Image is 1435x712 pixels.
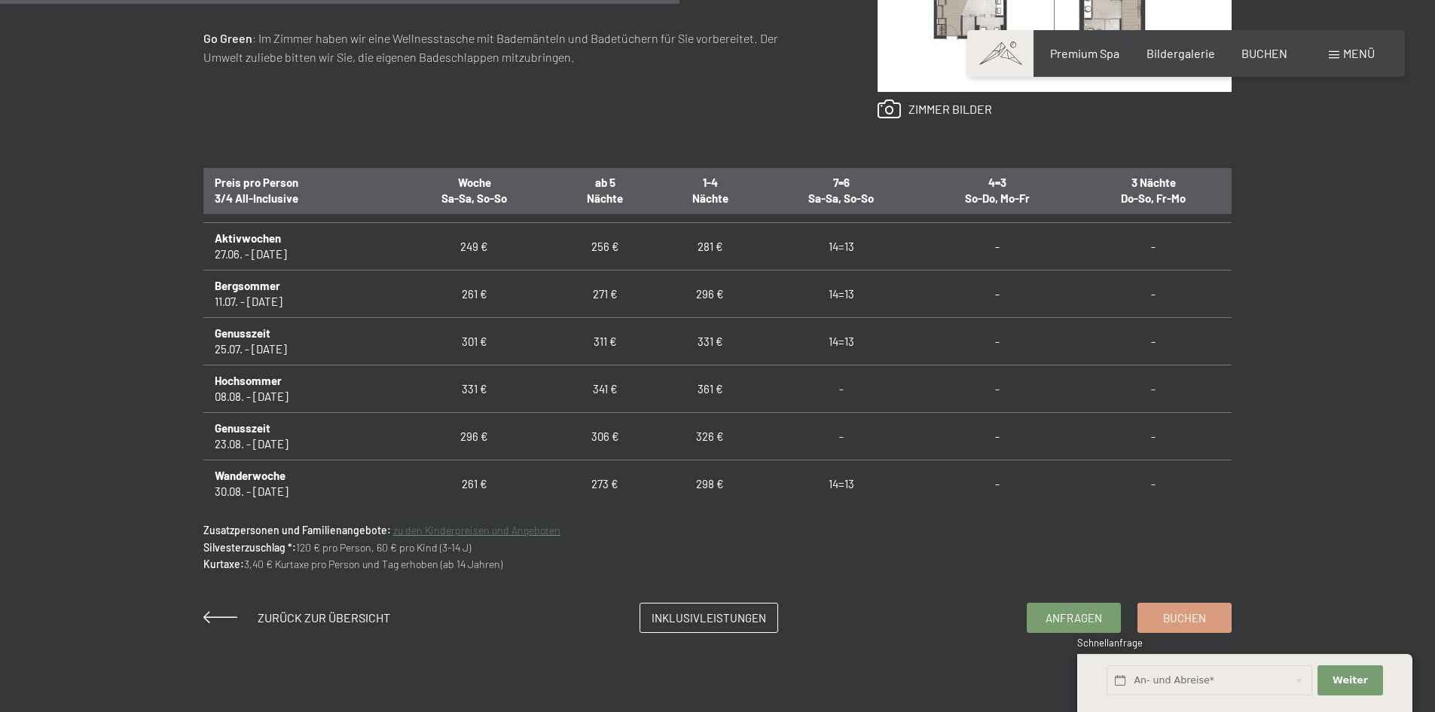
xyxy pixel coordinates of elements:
td: - [920,365,1076,413]
td: 14=13 [762,223,920,270]
td: 341 € [553,365,658,413]
span: Menü [1343,46,1375,60]
span: Sa-Sa, So-So [808,191,874,205]
span: Zurück zur Übersicht [258,610,390,625]
td: - [920,318,1076,365]
td: - [1076,318,1232,365]
td: 281 € [658,223,762,270]
td: 298 € [658,460,762,508]
th: 7=6 [762,167,920,214]
td: 30.08. - [DATE] [203,460,395,508]
strong: Silvesterzuschlag *: [203,541,296,554]
th: 1-4 [658,167,762,214]
button: Weiter [1317,665,1382,696]
td: - [1076,413,1232,460]
td: - [1076,365,1232,413]
td: 25.07. - [DATE] [203,318,395,365]
td: - [1076,460,1232,508]
a: Buchen [1138,604,1231,632]
span: Preis pro Person [215,176,298,189]
td: 256 € [553,223,658,270]
td: 261 € [395,460,553,508]
td: 273 € [553,460,658,508]
td: - [762,413,920,460]
strong: Go Green [203,31,252,45]
td: 23.08. - [DATE] [203,413,395,460]
td: 27.06. - [DATE] [203,223,395,270]
td: 261 € [395,270,553,318]
th: 4=3 [920,167,1076,214]
td: - [1076,223,1232,270]
strong: Zusatzpersonen und Familienangebote: [203,524,391,536]
td: 301 € [395,318,553,365]
a: Bildergalerie [1146,46,1215,60]
span: Inklusivleistungen [652,610,766,626]
td: 14=13 [762,318,920,365]
td: 11.07. - [DATE] [203,270,395,318]
td: - [1076,270,1232,318]
b: Wanderwoche [215,469,285,482]
a: Anfragen [1027,604,1120,632]
span: So-Do, Mo-Fr [965,191,1030,205]
td: 271 € [553,270,658,318]
th: Woche [395,167,553,214]
b: Genusszeit [215,326,270,340]
strong: Kurtaxe: [203,558,244,570]
b: Genusszeit [215,421,270,435]
span: Sa-Sa, So-So [441,191,507,205]
b: Hochsommer [215,374,282,387]
span: Buchen [1163,610,1206,626]
span: Do-So, Fr-Mo [1121,191,1186,205]
td: 331 € [395,365,553,413]
p: : Im Zimmer haben wir eine Wellnesstasche mit Bademänteln und Badetüchern für Sie vorbereitet. De... [203,29,817,67]
td: 311 € [553,318,658,365]
span: 3/4 All-Inclusive [215,191,298,205]
td: 326 € [658,413,762,460]
td: - [762,365,920,413]
a: Inklusivleistungen [640,604,777,632]
b: Aktivwochen [215,231,281,245]
td: 14=13 [762,270,920,318]
td: 08.08. - [DATE] [203,365,395,413]
th: ab 5 [553,167,658,214]
td: - [920,270,1076,318]
span: Nächte [692,191,728,205]
td: 249 € [395,223,553,270]
td: 296 € [658,270,762,318]
b: Bergsommer [215,279,280,292]
td: 361 € [658,365,762,413]
p: 120 € pro Person, 60 € pro Kind (3-14 J) 3,40 € Kurtaxe pro Person und Tag erhoben (ab 14 Jahren) [203,522,1232,573]
th: 3 Nächte [1076,167,1232,214]
span: Anfragen [1046,610,1102,626]
td: 14=13 [762,460,920,508]
td: - [920,223,1076,270]
a: BUCHEN [1241,46,1287,60]
span: Nächte [587,191,623,205]
span: Weiter [1333,674,1368,687]
td: - [920,413,1076,460]
td: 296 € [395,413,553,460]
td: 306 € [553,413,658,460]
td: 331 € [658,318,762,365]
td: - [920,460,1076,508]
a: Premium Spa [1050,46,1119,60]
a: zu den Kinderpreisen und Angeboten [393,524,560,536]
a: Zurück zur Übersicht [203,610,390,625]
span: Schnellanfrage [1077,637,1143,649]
